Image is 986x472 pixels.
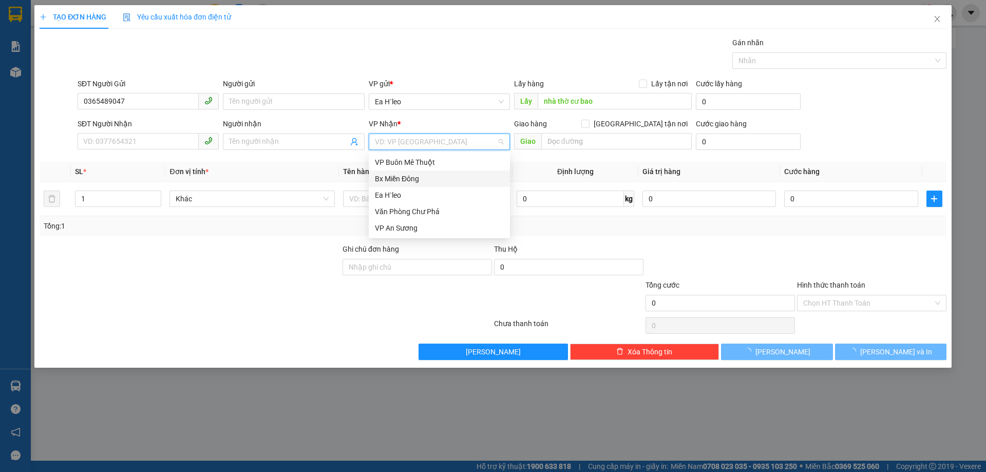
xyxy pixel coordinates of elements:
span: Yêu cầu xuất hóa đơn điện tử [123,13,231,21]
div: Văn Phòng Chư Phả [369,203,510,220]
span: Khác [176,191,329,206]
input: VD: Bàn, Ghế [343,191,508,207]
label: Cước giao hàng [696,120,747,128]
span: delete [616,348,623,356]
div: Tổng: 1 [44,220,381,232]
span: close [933,15,941,23]
span: Lấy tận nơi [647,78,692,89]
span: phone [204,97,213,105]
button: Close [923,5,952,34]
span: Xóa Thông tin [628,346,672,357]
button: [PERSON_NAME] [721,344,832,360]
input: 0 [642,191,776,207]
label: Cước lấy hàng [696,80,742,88]
span: loading [849,348,860,355]
div: Văn Phòng Chư Phả [375,206,504,217]
span: [PERSON_NAME] và In [860,346,932,357]
div: VP An Sương [375,222,504,234]
span: loading [744,348,755,355]
label: Hình thức thanh toán [797,281,865,289]
span: Thu Hộ [494,245,518,253]
div: SĐT Người Gửi [78,78,219,89]
span: user-add [350,138,358,146]
span: Định lượng [557,167,594,176]
input: Cước lấy hàng [696,93,801,110]
div: Người nhận [223,118,364,129]
span: VP Nhận [369,120,397,128]
label: Ghi chú đơn hàng [343,245,399,253]
div: Ea H`leo [375,190,504,201]
button: plus [926,191,942,207]
input: Dọc đường [541,133,692,149]
button: deleteXóa Thông tin [570,344,719,360]
span: Lấy [514,93,538,109]
input: Cước giao hàng [696,134,801,150]
button: [PERSON_NAME] và In [835,344,946,360]
button: [PERSON_NAME] [419,344,568,360]
span: phone [204,137,213,145]
span: Giao hàng [514,120,547,128]
span: plus [40,13,47,21]
div: VP Buôn Mê Thuột [369,154,510,171]
div: SĐT Người Nhận [78,118,219,129]
span: plus [927,195,942,203]
span: [PERSON_NAME] [466,346,521,357]
div: Bx Miền Đông [369,171,510,187]
span: TẠO ĐƠN HÀNG [40,13,106,21]
div: Ea H`leo [369,187,510,203]
div: Chưa thanh toán [493,318,644,336]
span: Ea H`leo [375,94,504,109]
span: Tên hàng [343,167,373,176]
span: kg [624,191,634,207]
input: Ghi chú đơn hàng [343,259,492,275]
div: VP An Sương [369,220,510,236]
img: icon [123,13,131,22]
label: Gán nhãn [732,39,764,47]
button: delete [44,191,60,207]
input: Dọc đường [538,93,692,109]
span: SL [75,167,83,176]
span: Đơn vị tính [169,167,208,176]
span: Lấy hàng [514,80,544,88]
span: Cước hàng [784,167,820,176]
span: [PERSON_NAME] [755,346,810,357]
span: Tổng cước [646,281,679,289]
span: Giao [514,133,541,149]
span: [GEOGRAPHIC_DATA] tận nơi [590,118,692,129]
div: Người gửi [223,78,364,89]
div: VP gửi [369,78,510,89]
div: Bx Miền Đông [375,173,504,184]
div: VP Buôn Mê Thuột [375,157,504,168]
span: Giá trị hàng [642,167,680,176]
